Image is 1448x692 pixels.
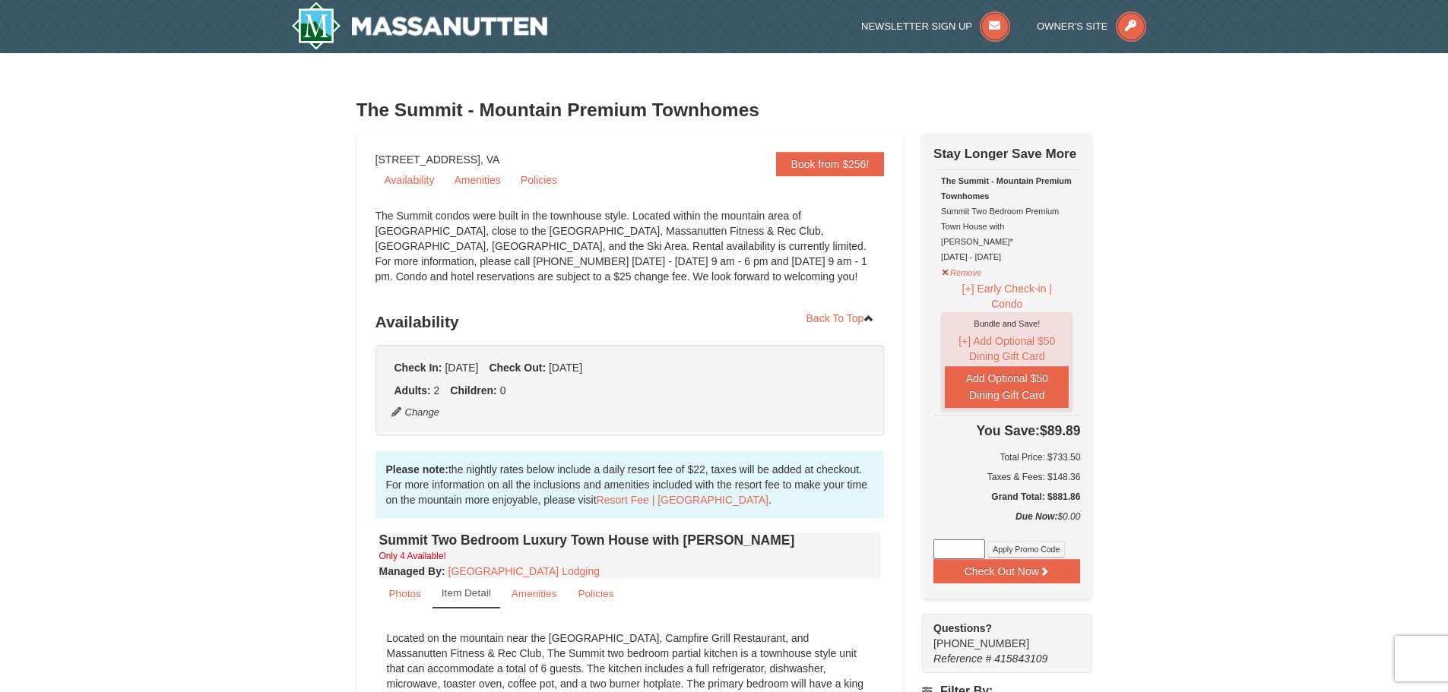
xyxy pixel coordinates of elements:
[450,384,496,397] strong: Children:
[512,169,566,191] a: Policies
[379,565,445,577] strong: :
[578,588,613,599] small: Policies
[933,489,1080,504] h5: Grand Total: $881.86
[776,152,885,176] a: Book from $256!
[945,366,1069,408] button: Add Optional $50 Dining Gift Card
[356,95,1092,125] h3: The Summit - Mountain Premium Townhomes
[1037,21,1146,32] a: Owner's Site
[445,169,509,191] a: Amenities
[597,494,768,506] a: Resort Fee | [GEOGRAPHIC_DATA]
[442,587,491,599] small: Item Detail
[933,450,1080,465] h6: Total Price: $733.50
[933,622,992,634] strong: Questions?
[379,579,431,608] a: Photos
[945,331,1069,366] button: [+] Add Optional $50 Dining Gift Card
[379,532,881,548] h4: Summit Two Bedroom Luxury Town House with [PERSON_NAME]
[375,169,444,191] a: Availability
[386,463,448,476] strong: Please note:
[375,451,885,518] div: the nightly rates below include a daily resort fee of $22, taxes will be added at checkout. For m...
[1016,511,1057,522] strong: Due Now:
[797,307,885,330] a: Back To Top
[1037,21,1108,32] span: Owner's Site
[489,362,546,374] strong: Check Out:
[933,509,1080,539] div: $0.00
[502,579,567,608] a: Amenities
[933,653,991,665] span: Reference #
[500,384,506,397] span: 0
[389,588,421,599] small: Photos
[933,147,1076,161] strong: Stay Longer Save More
[291,2,548,50] img: Massanutten Resort Logo
[568,579,623,608] a: Policies
[977,423,1040,438] span: You Save:
[941,280,1073,312] button: [+] Early Check-in | Condo
[379,565,442,577] span: Managed By
[933,559,1080,583] button: Check Out Now
[933,423,1080,438] h4: $89.89
[391,404,441,421] button: Change
[434,384,440,397] span: 2
[941,261,982,280] button: Remove
[291,2,548,50] a: Massanutten Resort
[375,208,885,299] div: The Summit condos were built in the townhouse style. Located within the mountain area of [GEOGRAP...
[445,362,478,374] span: [DATE]
[432,579,500,608] a: Item Detail
[512,588,557,599] small: Amenities
[861,21,972,32] span: Newsletter Sign Up
[379,551,446,561] small: Only 4 Available!
[448,565,600,577] a: [GEOGRAPHIC_DATA] Lodging
[987,541,1065,558] button: Apply Promo Code
[945,316,1069,331] div: Bundle and Save!
[941,173,1073,264] div: Summit Two Bedroom Premium Town House with [PERSON_NAME]* [DATE] - [DATE]
[933,621,1064,649] span: [PHONE_NUMBER]
[394,384,431,397] strong: Adults:
[941,176,1072,201] strong: The Summit - Mountain Premium Townhomes
[375,307,885,337] h3: Availability
[994,653,1047,665] span: 415843109
[549,362,582,374] span: [DATE]
[861,21,1010,32] a: Newsletter Sign Up
[394,362,442,374] strong: Check In:
[933,469,1080,485] div: Taxes & Fees: $148.36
